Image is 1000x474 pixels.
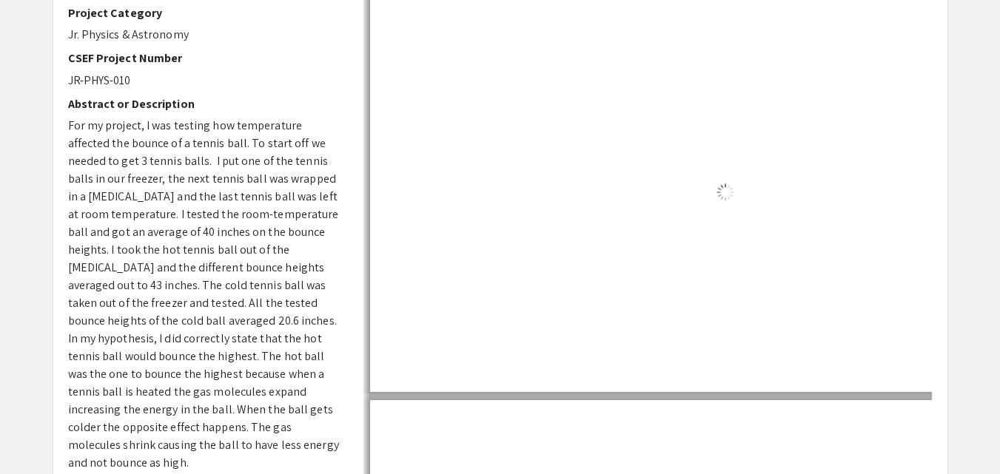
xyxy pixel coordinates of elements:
span: For my project, I was testing how temperature affected the bounce of a tennis ball. To start off ... [68,118,339,470]
h2: Project Category [68,6,341,20]
p: JR-PHYS-010 [68,72,341,89]
h2: Abstract or Description [68,97,341,111]
p: Jr. Physics & Astronomy [68,26,341,44]
h2: CSEF Project Number [68,51,341,65]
